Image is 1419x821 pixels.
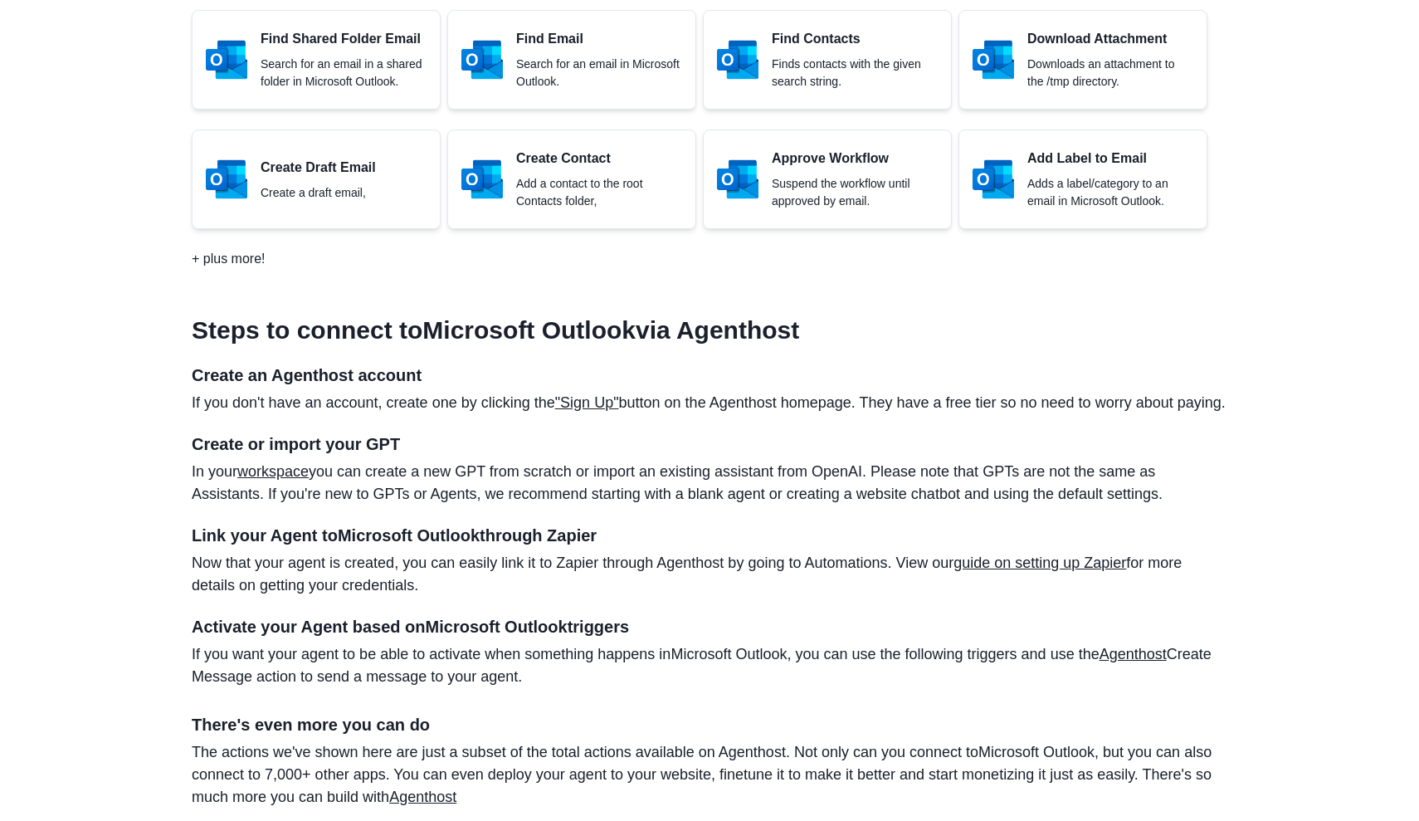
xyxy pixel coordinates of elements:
[772,175,938,210] p: Suspend the workflow until approved by email.
[1027,29,1193,49] p: Download Attachment
[192,365,1227,385] h4: Create an Agenthost account
[516,175,682,210] p: Add a contact to the root Contacts folder,
[461,159,503,200] img: Microsoft Outlook logo
[555,394,619,411] a: "Sign Up"
[461,39,503,81] img: Microsoft Outlook logo
[192,249,265,269] p: + plus more!
[1027,56,1193,90] p: Downloads an attachment to the /tmp directory.
[192,715,1227,735] h4: There's even more you can do
[237,463,309,480] a: workspace
[772,56,938,90] p: Finds contacts with the given search string.
[261,184,376,202] p: Create a draft email,
[192,741,1227,809] p: The actions we've shown here are just a subset of the total actions available on Agenthost. Not o...
[192,392,1227,414] p: If you don't have an account, create one by clicking the button on the Agenthost homepage. They h...
[953,555,1126,571] a: guide on setting up Zapier
[1027,149,1193,169] p: Add Label to Email
[717,159,758,200] img: Microsoft Outlook logo
[1027,175,1193,210] p: Adds a label/category to an email in Microsoft Outlook.
[516,56,682,90] p: Search for an email in Microsoft Outlook.
[772,29,938,49] p: Find Contacts
[717,39,758,81] img: Microsoft Outlook logo
[973,159,1014,200] img: Microsoft Outlook logo
[516,149,682,169] p: Create Contact
[206,39,247,81] img: Microsoft Outlook logo
[772,149,938,169] p: Approve Workflow
[192,434,1227,454] h4: Create or import your GPT
[192,552,1227,597] p: Now that your agent is created, you can easily link it to Zapier through Agenthost by going to Au...
[261,29,427,49] p: Find Shared Folder Email
[192,525,1227,545] h4: Link your Agent to Microsoft Outlook through Zapier
[261,158,376,178] p: Create Draft Email
[206,159,247,200] img: Microsoft Outlook logo
[389,789,456,805] a: Agenthost
[192,643,1227,688] p: If you want your agent to be able to activate when something happens in Microsoft Outlook , you c...
[192,617,1227,637] h4: Activate your Agent based on Microsoft Outlook triggers
[261,56,427,90] p: Search for an email in a shared folder in Microsoft Outlook.
[192,315,1227,345] h3: Steps to connect to Microsoft Outlook via Agenthost
[1100,646,1167,662] a: Agenthost
[516,29,682,49] p: Find Email
[973,39,1014,81] img: Microsoft Outlook logo
[192,461,1227,506] p: In your you can create a new GPT from scratch or import an existing assistant from OpenAI. Please...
